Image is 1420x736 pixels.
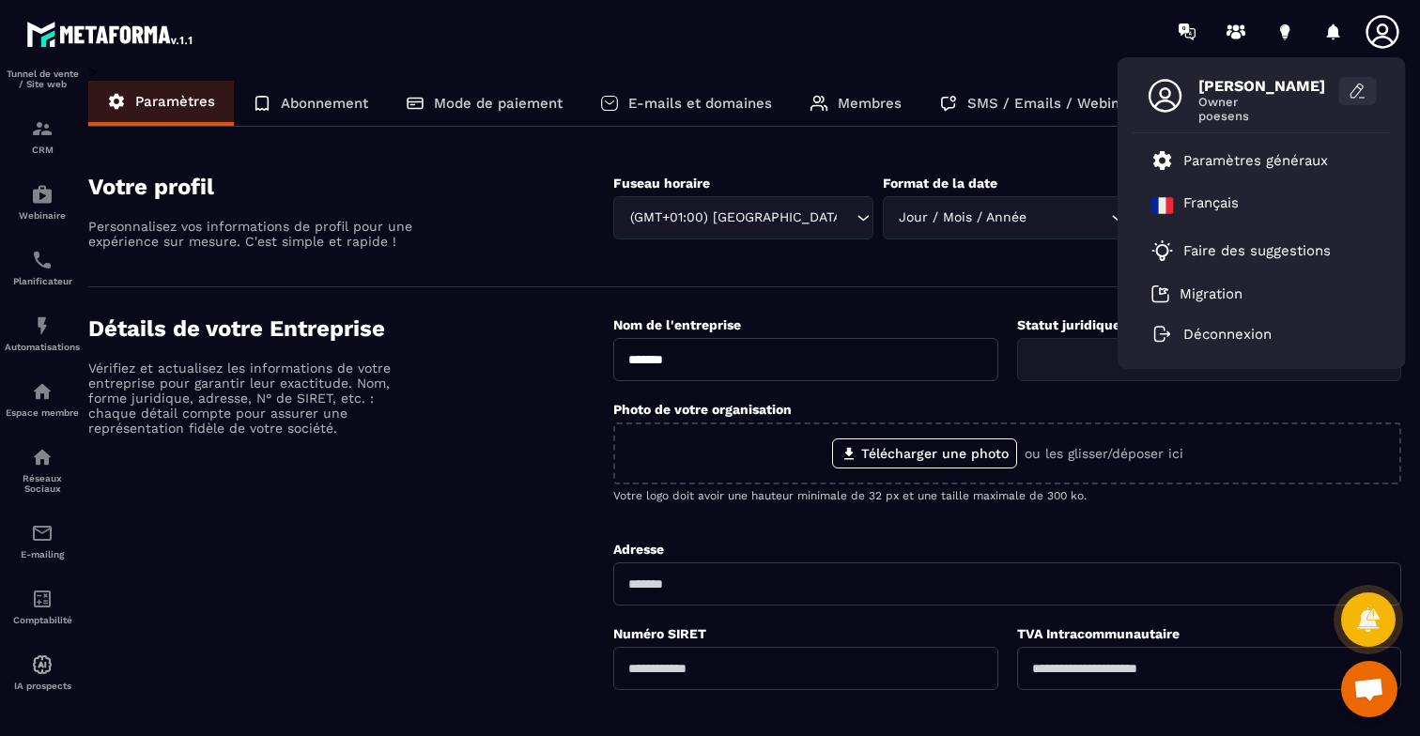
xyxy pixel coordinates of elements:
[31,588,54,610] img: accountant
[1198,95,1339,109] span: Owner
[5,145,80,155] p: CRM
[31,522,54,544] img: email
[1151,239,1349,262] a: Faire des suggestions
[967,95,1153,112] p: SMS / Emails / Webinaires
[88,219,417,249] p: Personnalisez vos informations de profil pour une expérience sur mesure. C'est simple et rapide !
[434,95,563,112] p: Mode de paiement
[88,360,417,436] p: Vérifiez et actualisez les informations de votre entreprise pour garantir leur exactitude. Nom, f...
[5,169,80,235] a: automationsautomationsWebinaire
[838,207,852,228] input: Search for option
[1183,326,1272,343] p: Déconnexion
[31,380,54,403] img: automations
[1017,626,1180,641] label: TVA Intracommunautaire
[838,95,902,112] p: Membres
[5,103,80,169] a: formationformationCRM
[613,317,741,332] label: Nom de l'entreprise
[1017,317,1120,332] label: Statut juridique
[832,438,1017,468] label: Télécharger une photo
[5,432,80,508] a: social-networksocial-networkRéseaux Sociaux
[31,117,54,140] img: formation
[5,276,80,286] p: Planificateur
[31,653,54,676] img: automations
[5,342,80,352] p: Automatisations
[5,574,80,639] a: accountantaccountantComptabilité
[5,27,80,103] a: formationformationTunnel de vente / Site web
[1017,338,1401,381] div: Search for option
[5,210,80,221] p: Webinaire
[613,196,873,239] div: Search for option
[613,542,664,557] label: Adresse
[883,196,1137,239] div: Search for option
[281,95,368,112] p: Abonnement
[895,207,1031,228] span: Jour / Mois / Année
[5,69,80,89] p: Tunnel de vente / Site web
[5,300,80,366] a: automationsautomationsAutomatisations
[1031,207,1106,228] input: Search for option
[5,508,80,574] a: emailemailE-mailing
[1183,194,1239,217] p: Français
[31,314,54,337] img: automations
[5,681,80,691] p: IA prospects
[613,626,706,641] label: Numéro SIRET
[135,93,215,110] p: Paramètres
[5,235,80,300] a: schedulerschedulerPlanificateur
[625,207,838,228] span: (GMT+01:00) [GEOGRAPHIC_DATA]
[5,549,80,560] p: E-mailing
[613,402,792,417] label: Photo de votre organisation
[1183,242,1331,259] p: Faire des suggestions
[88,315,613,342] h4: Détails de votre Entreprise
[1183,152,1328,169] p: Paramètres généraux
[31,446,54,468] img: social-network
[5,407,80,418] p: Espace membre
[1029,349,1370,370] input: Search for option
[5,366,80,432] a: automationsautomationsEspace membre
[88,174,613,200] h4: Votre profil
[5,473,80,494] p: Réseaux Sociaux
[1198,77,1339,95] span: [PERSON_NAME]
[613,176,710,191] label: Fuseau horaire
[1025,446,1183,461] p: ou les glisser/déposer ici
[1151,284,1242,303] a: Migration
[1198,109,1339,123] span: poesens
[883,176,997,191] label: Format de la date
[31,249,54,271] img: scheduler
[1180,285,1242,302] p: Migration
[31,183,54,206] img: automations
[613,489,1401,502] p: Votre logo doit avoir une hauteur minimale de 32 px et une taille maximale de 300 ko.
[26,17,195,51] img: logo
[1151,149,1328,172] a: Paramètres généraux
[1341,661,1397,717] a: Ouvrir le chat
[628,95,772,112] p: E-mails et domaines
[5,615,80,625] p: Comptabilité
